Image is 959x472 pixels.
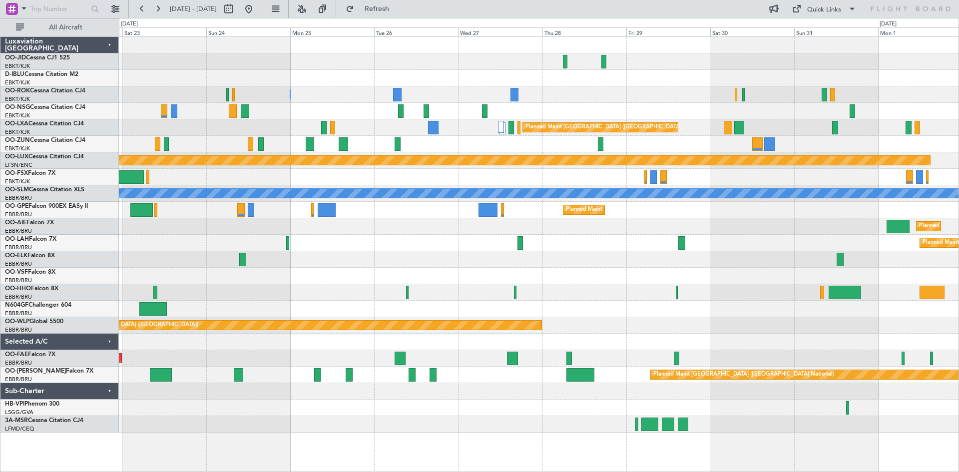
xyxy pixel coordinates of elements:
[5,170,55,176] a: OO-FSXFalcon 7X
[5,236,29,242] span: OO-LAH
[5,409,33,416] a: LSGG/GVA
[5,154,28,160] span: OO-LUX
[5,319,63,325] a: OO-WLPGlobal 5500
[5,62,30,70] a: EBKT/KJK
[341,1,401,17] button: Refresh
[787,1,861,17] button: Quick Links
[5,71,78,77] a: D-IBLUCessna Citation M2
[566,202,747,217] div: Planned Maint [GEOGRAPHIC_DATA] ([GEOGRAPHIC_DATA] National)
[5,121,84,127] a: OO-LXACessna Citation CJ4
[710,27,794,36] div: Sat 30
[5,220,26,226] span: OO-AIE
[356,5,398,12] span: Refresh
[5,88,85,94] a: OO-ROKCessna Citation CJ4
[41,318,198,333] div: Planned Maint [GEOGRAPHIC_DATA] ([GEOGRAPHIC_DATA])
[5,154,84,160] a: OO-LUXCessna Citation CJ4
[5,112,30,119] a: EBKT/KJK
[5,178,30,185] a: EBKT/KJK
[5,104,30,110] span: OO-NSG
[5,253,55,259] a: OO-ELKFalcon 8X
[5,302,71,308] a: N604GFChallenger 604
[794,27,878,36] div: Sun 31
[653,367,834,382] div: Planned Maint [GEOGRAPHIC_DATA] ([GEOGRAPHIC_DATA] National)
[5,170,28,176] span: OO-FSX
[5,368,66,374] span: OO-[PERSON_NAME]
[5,79,30,86] a: EBKT/KJK
[5,302,28,308] span: N604GF
[5,71,24,77] span: D-IBLU
[5,104,85,110] a: OO-NSGCessna Citation CJ4
[5,376,32,383] a: EBBR/BRU
[5,211,32,218] a: EBBR/BRU
[5,286,58,292] a: OO-HHOFalcon 8X
[5,203,88,209] a: OO-GPEFalcon 900EX EASy II
[11,19,108,35] button: All Aircraft
[5,425,34,433] a: LFMD/CEQ
[5,220,54,226] a: OO-AIEFalcon 7X
[5,137,30,143] span: OO-ZUN
[5,260,32,268] a: EBBR/BRU
[170,4,217,13] span: [DATE] - [DATE]
[5,194,32,202] a: EBBR/BRU
[5,319,29,325] span: OO-WLP
[5,187,84,193] a: OO-SLMCessna Citation XLS
[5,368,93,374] a: OO-[PERSON_NAME]Falcon 7X
[5,187,29,193] span: OO-SLM
[5,145,30,152] a: EBKT/KJK
[5,121,28,127] span: OO-LXA
[5,244,32,251] a: EBBR/BRU
[5,236,56,242] a: OO-LAHFalcon 7X
[5,418,83,424] a: 3A-MSRCessna Citation CJ4
[5,128,30,136] a: EBKT/KJK
[5,401,59,407] a: HB-VPIPhenom 300
[626,27,710,36] div: Fri 29
[26,24,105,31] span: All Aircraft
[5,269,55,275] a: OO-VSFFalcon 8X
[542,27,626,36] div: Thu 28
[880,20,897,28] div: [DATE]
[5,326,32,334] a: EBBR/BRU
[458,27,542,36] div: Wed 27
[122,27,206,36] div: Sat 23
[5,161,32,169] a: LFSN/ENC
[5,359,32,367] a: EBBR/BRU
[5,310,32,317] a: EBBR/BRU
[5,293,32,301] a: EBBR/BRU
[5,277,32,284] a: EBBR/BRU
[5,137,85,143] a: OO-ZUNCessna Citation CJ4
[5,203,28,209] span: OO-GPE
[5,55,70,61] a: OO-JIDCessna CJ1 525
[30,1,88,16] input: Trip Number
[5,401,24,407] span: HB-VPI
[807,5,841,15] div: Quick Links
[5,352,55,358] a: OO-FAEFalcon 7X
[121,20,138,28] div: [DATE]
[5,88,30,94] span: OO-ROK
[5,95,30,103] a: EBKT/KJK
[525,120,706,135] div: Planned Maint [GEOGRAPHIC_DATA] ([GEOGRAPHIC_DATA] National)
[5,286,31,292] span: OO-HHO
[5,418,28,424] span: 3A-MSR
[5,253,27,259] span: OO-ELK
[5,352,28,358] span: OO-FAE
[5,269,28,275] span: OO-VSF
[290,27,374,36] div: Mon 25
[5,227,32,235] a: EBBR/BRU
[374,27,458,36] div: Tue 26
[206,27,290,36] div: Sun 24
[5,55,26,61] span: OO-JID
